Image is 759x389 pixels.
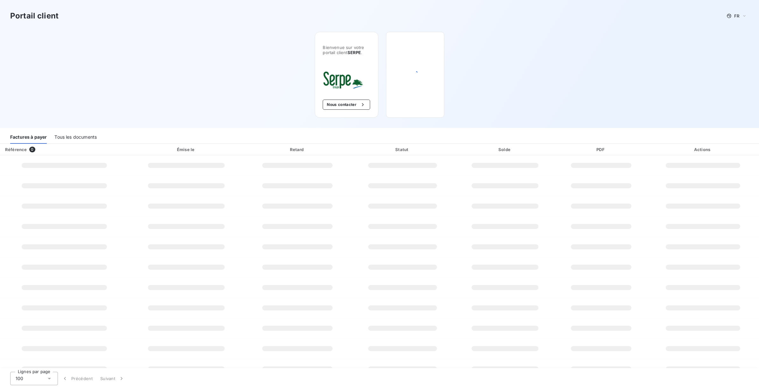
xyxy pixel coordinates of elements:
div: Tous les documents [54,130,97,144]
span: 100 [16,375,23,382]
div: Émise le [130,146,243,153]
button: Suivant [96,372,129,385]
div: PDF [557,146,645,153]
div: Statut [352,146,453,153]
div: Factures à payer [10,130,47,144]
span: 0 [29,147,35,152]
div: Retard [245,146,349,153]
span: FR [734,13,739,18]
button: Nous contacter [323,100,370,110]
span: Bienvenue sur votre portail client . [323,45,370,55]
img: Company logo [323,70,363,89]
div: Référence [5,147,27,152]
span: SERPE [348,50,361,55]
div: Solde [456,146,554,153]
button: Précédent [58,372,96,385]
div: Actions [648,146,758,153]
h3: Portail client [10,10,59,22]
